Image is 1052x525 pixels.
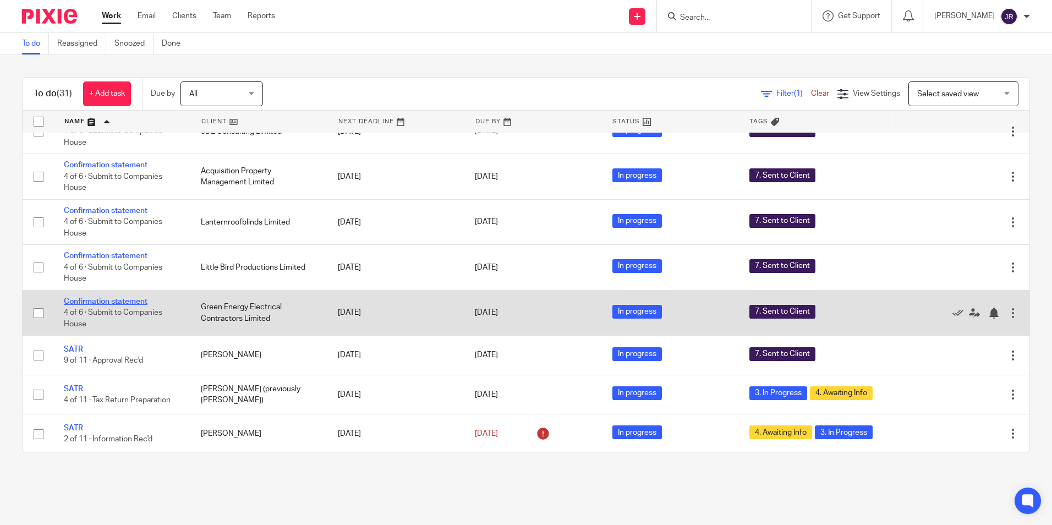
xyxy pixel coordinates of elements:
span: 3. In Progress [749,386,807,400]
td: [PERSON_NAME] [190,336,327,375]
span: Get Support [838,12,880,20]
span: 7. Sent to Client [749,168,815,182]
span: 4 of 6 · Submit to Companies House [64,264,162,283]
span: In progress [612,386,662,400]
td: [PERSON_NAME] (previously [PERSON_NAME]) [190,375,327,414]
a: Snoozed [114,33,154,54]
span: 4 of 11 · Tax Return Preparation [64,396,171,404]
a: Done [162,33,189,54]
span: Tags [749,118,768,124]
span: In progress [612,259,662,273]
td: [DATE] [327,245,464,290]
span: 7. Sent to Client [749,347,815,361]
span: [DATE] [475,430,498,437]
a: Mark as done [952,307,969,318]
span: [DATE] [475,264,498,271]
span: (1) [794,90,803,97]
span: 4 of 6 · Submit to Companies House [64,218,162,238]
span: In progress [612,347,662,361]
td: [DATE] [327,336,464,375]
span: 4 of 6 · Submit to Companies House [64,173,162,192]
span: 4. Awaiting Info [810,386,873,400]
span: 9 of 11 · Approval Rec'd [64,357,143,365]
span: 7. Sent to Client [749,259,815,273]
td: Green Energy Electrical Contractors Limited [190,290,327,335]
td: [DATE] [327,199,464,244]
span: 3. In Progress [815,425,873,439]
td: [PERSON_NAME] [190,414,327,453]
p: [PERSON_NAME] [934,10,995,21]
span: (31) [57,89,72,98]
span: In progress [612,305,662,319]
a: Confirmation statement [64,252,147,260]
span: [DATE] [475,173,498,181]
a: + Add task [83,81,131,106]
td: Lanternroofblinds Limited [190,199,327,244]
p: Due by [151,88,175,99]
a: Email [138,10,156,21]
td: [DATE] [327,154,464,199]
td: Little Bird Productions Limited [190,245,327,290]
td: [DATE] [327,375,464,414]
a: SATR [64,424,83,432]
td: [DATE] [327,414,464,453]
a: Confirmation statement [64,298,147,305]
input: Search [679,13,778,23]
a: Clear [811,90,829,97]
a: Team [213,10,231,21]
a: Reassigned [57,33,106,54]
span: 4. Awaiting Info [749,425,812,439]
span: In progress [612,425,662,439]
span: Filter [776,90,811,97]
span: Select saved view [917,90,979,98]
span: [DATE] [475,218,498,226]
span: 4 of 6 · Submit to Companies House [64,309,162,328]
td: Acquisition Property Management Limited [190,154,327,199]
span: [DATE] [475,309,498,317]
a: Work [102,10,121,21]
span: View Settings [853,90,900,97]
img: svg%3E [1000,8,1018,25]
span: In progress [612,168,662,182]
span: [DATE] [475,128,498,135]
img: Pixie [22,9,77,24]
span: 2 of 11 · Information Rec'd [64,436,152,444]
span: [DATE] [475,351,498,359]
a: Reports [248,10,275,21]
h1: To do [34,88,72,100]
a: Confirmation statement [64,161,147,169]
a: Clients [172,10,196,21]
span: All [189,90,198,98]
td: [DATE] [327,290,464,335]
a: Confirmation statement [64,207,147,215]
span: In progress [612,214,662,228]
span: 7. Sent to Client [749,214,815,228]
a: SATR [64,385,83,393]
span: 7. Sent to Client [749,305,815,319]
a: SATR [64,346,83,353]
a: To do [22,33,49,54]
span: [DATE] [475,391,498,398]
